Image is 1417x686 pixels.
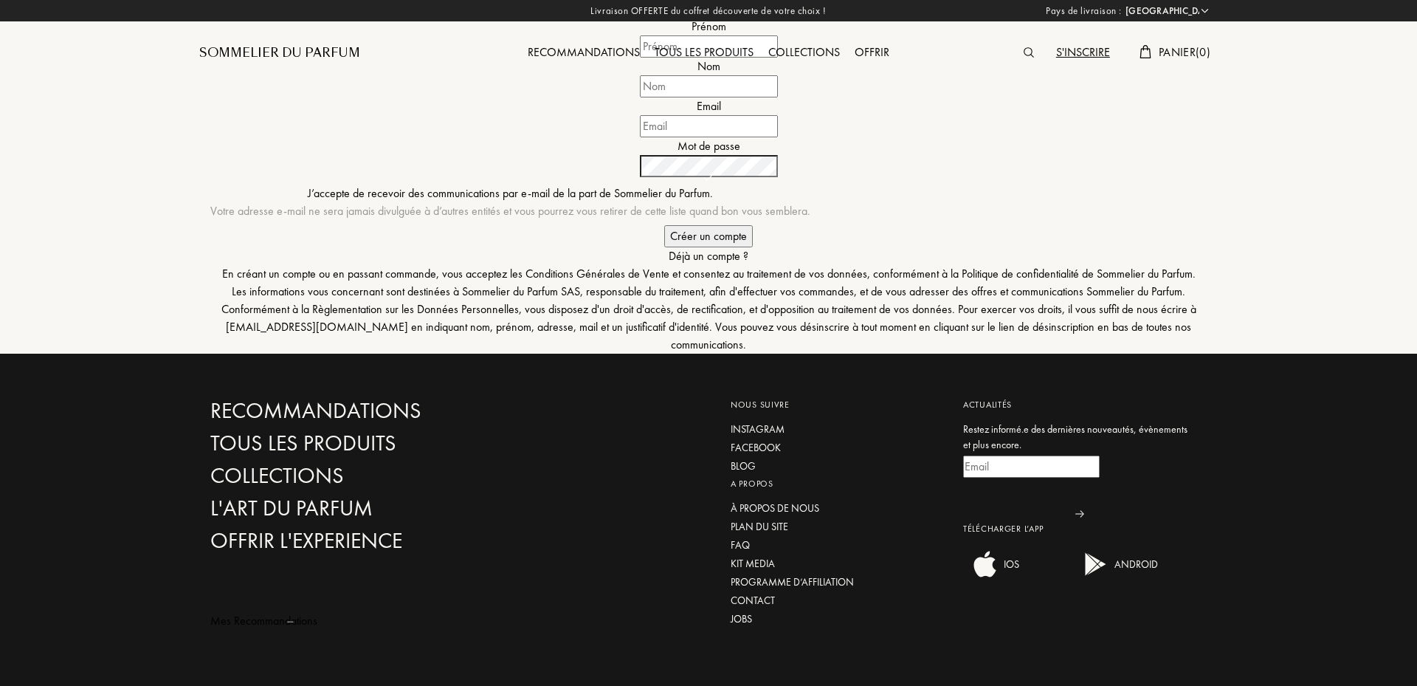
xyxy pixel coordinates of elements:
[520,44,647,63] div: Recommandations
[210,97,1207,115] div: Email
[282,606,311,636] div: animation
[731,459,941,474] a: Blog
[1074,569,1158,582] a: android appANDROID
[963,569,1019,582] a: ios appIOS
[647,44,761,63] div: Tous les produits
[210,495,528,521] a: L'Art du Parfum
[210,612,317,630] div: Mes Recommandations
[210,463,528,489] a: Collections
[1140,45,1151,58] img: cart.svg
[731,440,941,456] a: Facebook
[970,549,1000,579] img: ios app
[647,44,761,60] a: Tous les produits
[963,456,1100,478] input: Email
[731,611,941,627] a: Jobs
[731,556,941,572] a: Kit media
[1024,47,1034,58] img: search_icn.svg
[1159,44,1210,60] span: Panier ( 0 )
[731,477,941,490] div: A propos
[731,422,941,437] a: Instagram
[210,202,810,220] div: Votre adresse e-mail ne sera jamais divulguée à d’autres entités et vous pourrez vous retirer de ...
[640,115,778,137] input: Email
[210,185,810,202] div: J’accepte de recevoir des communications par e-mail de la part de Sommelier du Parfum.
[731,574,941,590] a: Programme d’affiliation
[1000,549,1019,579] div: IOS
[640,75,778,97] input: Nom
[210,528,528,554] a: Offrir l'experience
[1049,44,1117,63] div: S'inscrire
[664,225,753,247] input: Créer un compte
[199,44,360,62] a: Sommelier du Parfum
[847,44,897,60] a: Offrir
[1046,4,1122,18] span: Pays de livraison :
[210,431,528,456] a: Tous les produits
[761,44,847,63] div: Collections
[1081,549,1111,579] img: android app
[731,538,941,553] a: FAQ
[210,247,1207,265] a: Déjà un compte ?
[847,44,897,63] div: Offrir
[731,519,941,535] a: Plan du site
[731,593,941,608] a: Contact
[731,398,941,411] div: Nous suivre
[963,522,1196,535] div: Télécharger L’app
[520,44,647,60] a: Recommandations
[963,422,1196,453] div: Restez informé.e des dernières nouveautés, évènements et plus encore.
[210,265,1207,354] div: En créant un compte ou en passant commande, vous acceptez les Conditions Générales de Vente et co...
[210,398,528,424] a: Recommandations
[703,174,714,181] img: valide.svg
[1075,510,1084,518] img: news_send.svg
[1111,549,1158,579] div: ANDROID
[963,398,1196,411] div: Actualités
[731,501,941,516] a: À propos de nous
[210,137,1207,155] div: Mot de passe
[761,44,847,60] a: Collections
[1049,44,1117,60] a: S'inscrire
